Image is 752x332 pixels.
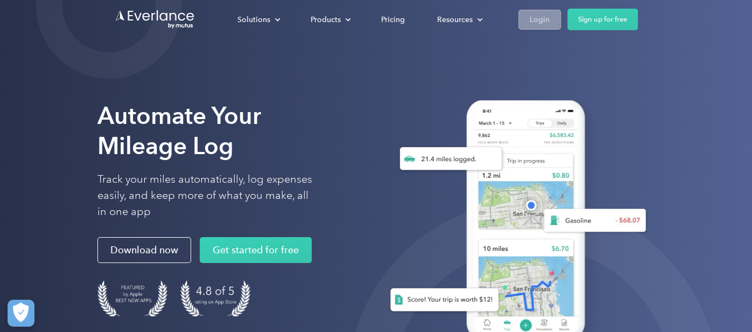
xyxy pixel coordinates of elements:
div: Pricing [381,13,405,26]
img: Badge for Featured by Apple Best New Apps [97,280,167,316]
button: Cookies Settings [8,300,34,327]
a: Pricing [370,10,416,29]
a: Download now [97,237,191,263]
div: Resources [426,10,491,29]
img: 4.9 out of 5 stars on the app store [180,280,250,316]
a: Login [518,10,561,30]
a: Sign up for free [567,9,638,30]
div: Products [311,13,341,26]
div: Products [300,10,360,29]
a: Get started for free [200,237,312,263]
strong: Automate Your Mileage Log [97,101,261,160]
p: Track your miles automatically, log expenses easily, and keep more of what you make, all in one app [97,171,313,220]
div: Solutions [237,13,270,26]
div: Solutions [227,10,289,29]
a: Go to homepage [115,9,195,30]
div: Login [530,13,550,26]
div: Resources [437,13,473,26]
